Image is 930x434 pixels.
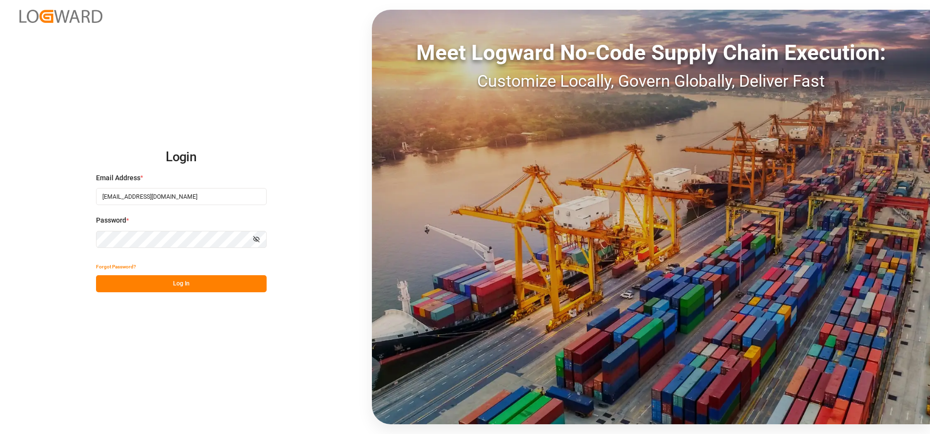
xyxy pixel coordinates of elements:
input: Enter your email [96,188,267,205]
img: Logward_new_orange.png [19,10,102,23]
span: Password [96,215,126,226]
h2: Login [96,142,267,173]
button: Log In [96,275,267,292]
button: Forgot Password? [96,258,136,275]
div: Meet Logward No-Code Supply Chain Execution: [372,37,930,69]
span: Email Address [96,173,140,183]
div: Customize Locally, Govern Globally, Deliver Fast [372,69,930,94]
